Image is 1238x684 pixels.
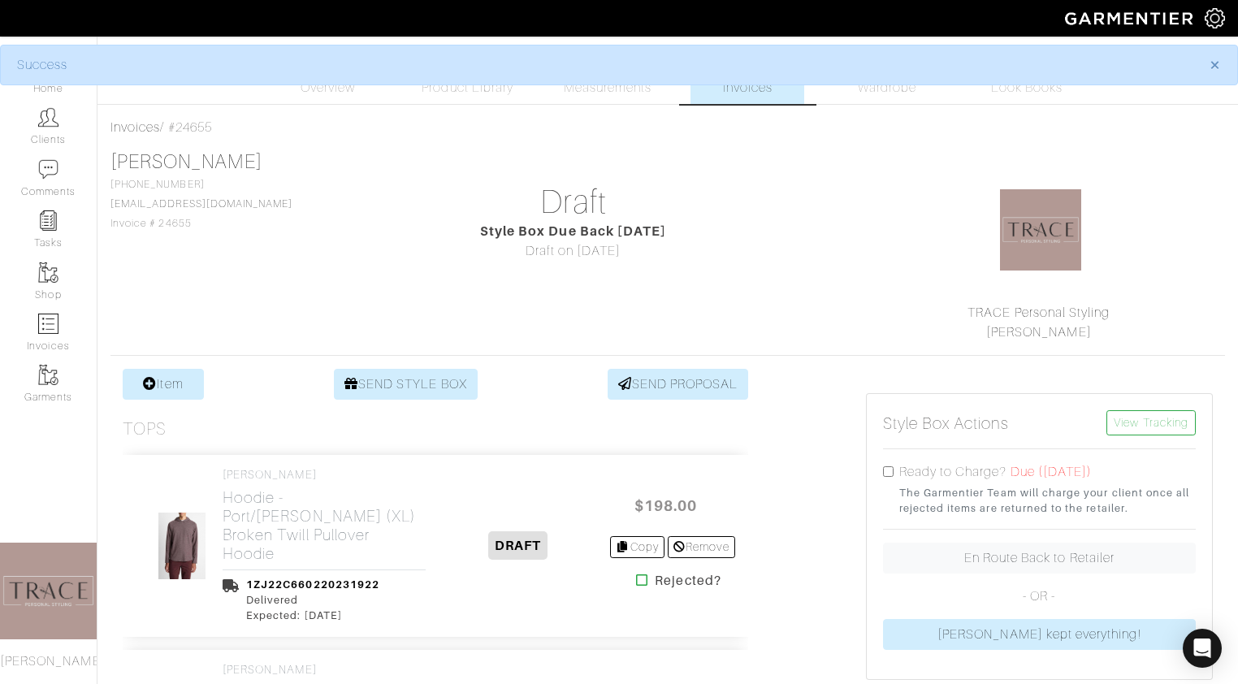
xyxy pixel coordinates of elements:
[38,210,58,231] img: reminder-icon-8004d30b9f0a5d33ae49ab947aed9ed385cf756f9e5892f1edd6e32f2345188e.png
[110,120,160,135] a: Invoices
[1106,410,1196,435] a: View Tracking
[400,222,747,241] div: Style Box Due Back [DATE]
[608,369,749,400] a: SEND PROPOSAL
[246,592,379,608] div: Delivered
[110,118,1225,137] div: / #24655
[883,587,1196,606] p: - OR -
[223,468,426,482] h4: [PERSON_NAME]
[246,608,379,623] div: Expected: [DATE]
[1183,629,1222,668] div: Open Intercom Messenger
[1205,8,1225,28] img: gear-icon-white-bd11855cb880d31180b6d7d6211b90ccbf57a29d726f0c71d8c61bd08dd39cc2.png
[223,468,426,563] a: [PERSON_NAME] Hoodie - Port/[PERSON_NAME] (XL)Broken Twill Pullover Hoodie
[38,365,58,385] img: garments-icon-b7da505a4dc4fd61783c78ac3ca0ef83fa9d6f193b1c9dc38574b1d14d53ca28.png
[123,369,204,400] a: Item
[246,578,379,591] a: 1ZJ22C660220231922
[38,159,58,180] img: comment-icon-a0a6a9ef722e966f86d9cbdc48e553b5cf19dbc54f86b18d962a5391bc8f6eb6.png
[488,531,548,560] span: DRAFT
[617,488,714,523] span: $198.00
[422,78,513,97] span: Product Library
[610,536,664,558] a: Copy
[690,45,804,104] a: Invoices
[1209,54,1221,76] span: ×
[883,413,1010,433] h5: Style Box Actions
[110,198,292,210] a: [EMAIL_ADDRESS][DOMAIN_NAME]
[883,619,1196,650] a: [PERSON_NAME] kept everything!
[564,78,652,97] span: Measurements
[655,571,721,591] strong: Rejected?
[899,462,1007,482] label: Ready to Charge?
[223,663,426,677] h4: [PERSON_NAME]
[1000,189,1081,271] img: 1583817110766.png.png
[967,305,1110,320] a: TRACE Personal Styling
[899,485,1196,516] small: The Garmentier Team will charge your client once all rejected items are returned to the retailer.
[110,179,292,229] span: [PHONE_NUMBER] Invoice # 24655
[301,78,355,97] span: Overview
[38,107,58,128] img: clients-icon-6bae9207a08558b7cb47a8932f037763ab4055f8c8b6bfacd5dc20c3e0201464.png
[223,488,426,563] h2: Hoodie - Port/[PERSON_NAME] (XL) Broken Twill Pullover Hoodie
[38,262,58,283] img: garments-icon-b7da505a4dc4fd61783c78ac3ca0ef83fa9d6f193b1c9dc38574b1d14d53ca28.png
[110,151,262,172] a: [PERSON_NAME]
[723,78,773,97] span: Invoices
[123,419,167,439] h3: Tops
[1057,4,1205,32] img: garmentier-logo-header-white-b43fb05a5012e4ada735d5af1a66efaba907eab6374d6393d1fbf88cb4ef424d.png
[858,78,916,97] span: Wardrobe
[17,55,1185,75] div: Success
[986,325,1092,340] a: [PERSON_NAME]
[883,543,1196,574] a: En Route Back to Retailer
[400,241,747,261] div: Draft on [DATE]
[38,314,58,334] img: orders-icon-0abe47150d42831381b5fb84f609e132dff9fe21cb692f30cb5eec754e2cba89.png
[400,183,747,222] h1: Draft
[158,512,207,580] img: 5tVAGYDhBzpH3dF236nF96sg
[991,78,1063,97] span: Look Books
[334,369,478,400] a: SEND STYLE BOX
[1011,465,1093,479] span: Due ([DATE])
[668,536,735,558] a: Remove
